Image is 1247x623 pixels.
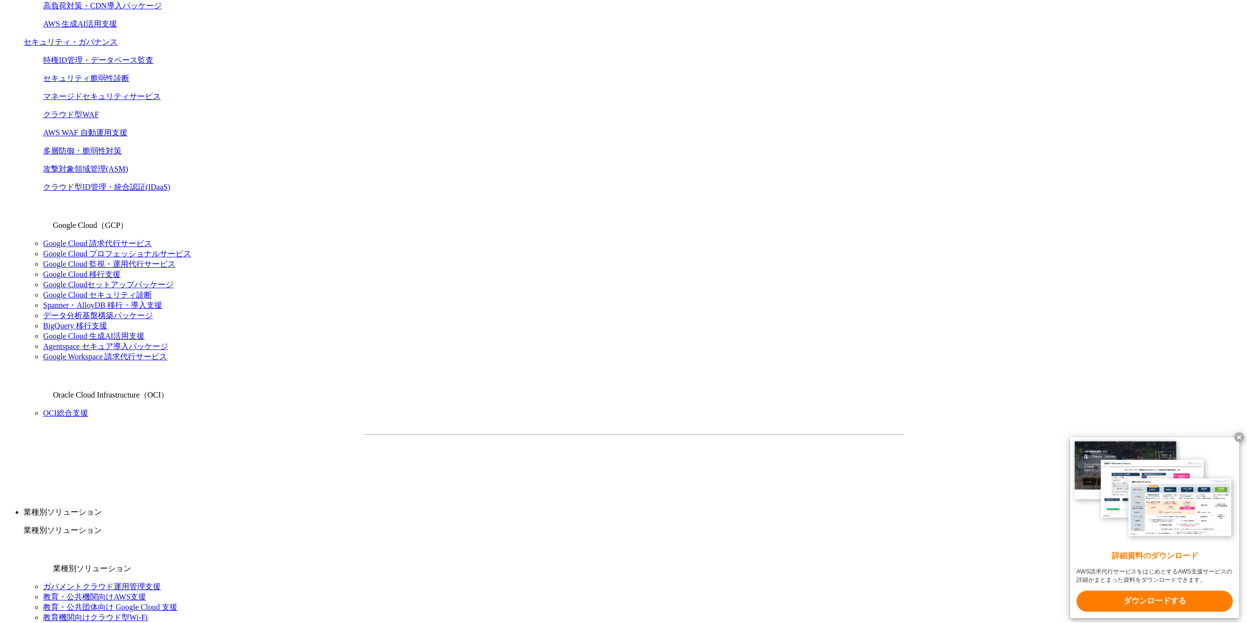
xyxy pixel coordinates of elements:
a: 多層防御・脆弱性対策 [43,147,122,155]
a: Google Cloud 監視・運用代行サービス [43,260,175,268]
a: Google Cloud プロフェッショナルサービス [43,249,191,258]
a: 教育・公共機関向けAWS支援 [43,593,146,601]
a: OCI総合支援 [43,409,88,417]
x-t: AWS請求代行サービスをはじめとするAWS支援サービスの詳細がまとまった資料をダウンロードできます。 [1076,568,1233,584]
a: マネージドセキュリティサービス [43,92,161,100]
img: Google Cloud（GCP） [24,200,51,228]
a: Google Cloud 移行支援 [43,270,121,278]
a: 教育機関向けクラウド型Wi-Fi [43,613,148,622]
a: まずは相談する [638,450,796,475]
a: BigQuery 移行支援 [43,322,107,330]
a: Google Cloudセットアップパッケージ [43,280,173,289]
a: ガバメントクラウド運用管理支援 [43,582,161,591]
a: Spanner・AlloyDB 移行・導入支援 [43,301,162,309]
x-t: 詳細資料のダウンロード [1076,550,1233,562]
a: 特権ID管理・データベース監査 [43,56,153,64]
a: 資料を請求する [471,450,629,475]
a: Agentspace セキュア導入パッケージ [43,342,168,350]
img: 矢印 [780,461,788,465]
a: 詳細資料のダウンロード AWS請求代行サービスをはじめとするAWS支援サービスの詳細がまとまった資料をダウンロードできます。 ダウンロードする [1070,437,1239,618]
a: データ分析基盤構築パッケージ [43,311,153,320]
img: 業種別ソリューション [24,544,51,571]
a: 教育・公共団体向け Google Cloud 支援 [43,603,177,611]
x-t: ダウンロードする [1076,591,1233,612]
img: 矢印 [612,461,620,465]
a: AWS 生成AI活用支援 [43,20,117,28]
a: Google Cloud 生成AI活用支援 [43,332,145,340]
a: セキュリティ・ガバナンス [24,38,118,46]
img: Oracle Cloud Infrastructure（OCI） [24,370,51,398]
p: 業種別ソリューション [24,507,1243,518]
a: 高負荷対策・CDN導入パッケージ [43,1,162,10]
a: Google Cloud 請求代行サービス [43,239,152,248]
a: 攻撃対象領域管理(ASM) [43,165,128,173]
a: クラウド型ID管理・統合認証(IDaaS) [43,183,171,191]
a: Google Workspace 請求代行サービス [43,352,168,361]
a: セキュリティ脆弱性診断 [43,74,129,82]
span: Oracle Cloud Infrastructure（OCI） [53,391,169,399]
a: AWS WAF 自動運用支援 [43,128,127,137]
a: Google Cloud セキュリティ診断 [43,291,152,299]
p: 業種別ソリューション [24,525,1243,536]
a: クラウド型WAF [43,110,99,119]
span: 業種別ソリューション [53,564,131,573]
span: Google Cloud（GCP） [53,221,128,229]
